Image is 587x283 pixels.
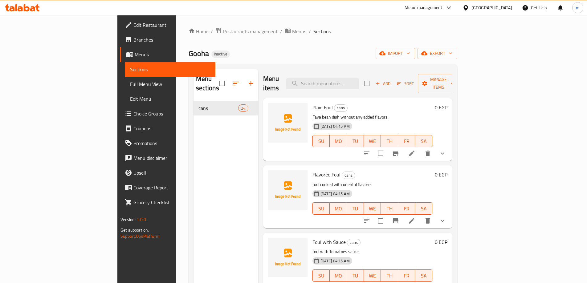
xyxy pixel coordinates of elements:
span: cans [342,172,355,179]
button: MO [330,269,347,282]
h6: 0 EGP [435,238,447,246]
img: Plain Foul [268,103,308,143]
span: 1.0.0 [137,216,146,224]
li: / [280,28,282,35]
span: [DATE] 04:15 AM [318,258,352,264]
button: export [418,48,457,59]
input: search [286,78,359,89]
button: sort-choices [359,146,374,161]
button: Sort [395,79,415,88]
button: TH [381,269,398,282]
span: WE [366,137,378,146]
button: delete [420,146,435,161]
span: Add item [373,79,393,88]
span: Menu disclaimer [133,154,210,162]
span: FR [401,137,413,146]
span: Select all sections [216,77,229,90]
span: Grocery Checklist [133,199,210,206]
a: Menu disclaimer [120,151,215,165]
span: TU [349,271,361,280]
li: / [309,28,311,35]
button: Manage items [418,74,459,93]
a: Edit menu item [408,217,415,224]
button: TH [381,202,398,215]
span: [DATE] 04:15 AM [318,123,352,129]
a: Upsell [120,165,215,180]
span: FR [401,204,413,213]
span: Coupons [133,125,210,132]
button: WE [364,269,381,282]
a: Support.OpsPlatform [120,232,160,240]
button: SU [312,202,330,215]
nav: Menu sections [194,98,258,118]
span: Menus [292,28,306,35]
span: TU [349,137,361,146]
span: WE [366,204,378,213]
button: WE [364,135,381,147]
span: TU [349,204,361,213]
span: export [422,50,452,57]
a: Grocery Checklist [120,195,215,210]
span: SU [315,204,327,213]
div: Menu-management [405,4,442,11]
span: FR [401,271,413,280]
div: cans [342,172,355,179]
button: Add section [243,76,258,91]
a: Edit Restaurant [120,18,215,32]
span: SU [315,137,327,146]
button: FR [398,269,415,282]
span: Get support on: [120,226,149,234]
span: Branches [133,36,210,43]
button: TU [347,269,364,282]
a: Coupons [120,121,215,136]
span: Choice Groups [133,110,210,117]
a: Menus [120,47,215,62]
h2: Menu items [263,74,279,93]
span: Flavored Foul [312,170,340,179]
h6: 0 EGP [435,170,447,179]
span: cans [347,239,360,246]
span: Sections [130,66,210,73]
span: Full Menu View [130,80,210,88]
a: Restaurants management [215,27,278,35]
span: Sort items [393,79,418,88]
span: Sort [397,80,414,87]
span: Restaurants management [223,28,278,35]
span: MO [332,137,344,146]
span: Plain Foul [312,103,333,112]
a: Edit Menu [125,91,215,106]
span: cans [334,104,347,111]
span: Inactive [211,51,230,57]
span: Edit Restaurant [133,21,210,29]
span: Foul with Sauce [312,237,346,247]
button: FR [398,202,415,215]
span: SA [418,271,430,280]
h6: 0 EGP [435,103,447,112]
span: SA [418,204,430,213]
a: Branches [120,32,215,47]
button: show more [435,146,450,161]
button: SU [312,135,330,147]
span: Version: [120,216,136,224]
a: Promotions [120,136,215,151]
p: foul with Tomatoes sauce [312,248,432,256]
span: TH [383,137,395,146]
button: Branch-specific-item [388,146,403,161]
button: sort-choices [359,213,374,228]
img: Flavored Foul [268,170,308,210]
button: Add [373,79,393,88]
span: TH [383,204,395,213]
span: Coverage Report [133,184,210,191]
span: Select to update [374,214,387,227]
div: cans24 [194,101,258,115]
span: Sections [313,28,331,35]
button: WE [364,202,381,215]
button: TH [381,135,398,147]
a: Sections [125,62,215,77]
div: items [238,104,248,112]
button: show more [435,213,450,228]
span: WE [366,271,378,280]
div: Inactive [211,51,230,58]
p: Fava bean dish without any added flavors. [312,113,432,121]
a: Coverage Report [120,180,215,195]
